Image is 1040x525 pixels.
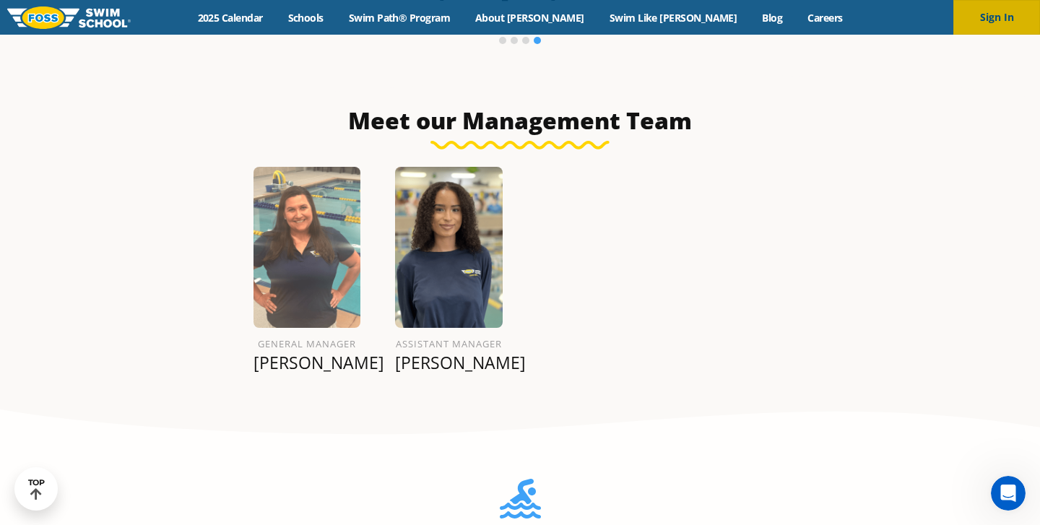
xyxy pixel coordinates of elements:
h3: Meet our Management Team [179,106,861,135]
a: Schools [275,11,336,25]
a: Swim Path® Program [336,11,462,25]
img: Lauren-Neville.png [253,167,361,328]
img: Gabby-Lozano.png [395,167,503,328]
img: FOSS Swim School Logo [7,6,131,29]
a: Blog [750,11,795,25]
a: 2025 Calendar [185,11,275,25]
p: [PERSON_NAME] [253,352,361,373]
h6: Assistant Manager [395,335,503,352]
iframe: Intercom live chat [991,476,1026,511]
a: Swim Like [PERSON_NAME] [597,11,750,25]
p: [PERSON_NAME] [395,352,503,373]
h6: General Manager [253,335,361,352]
a: About [PERSON_NAME] [463,11,597,25]
div: TOP [28,478,45,500]
a: Careers [795,11,855,25]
